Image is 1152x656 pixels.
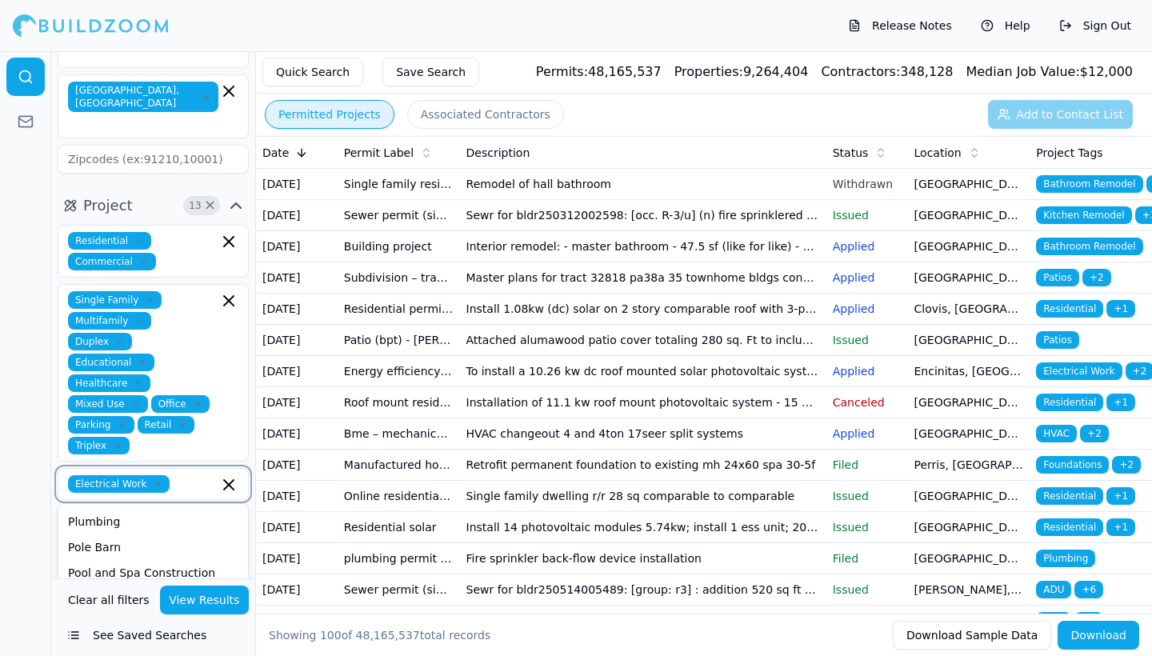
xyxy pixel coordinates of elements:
span: Project [83,194,133,217]
span: Residential [68,232,151,250]
td: [GEOGRAPHIC_DATA], [GEOGRAPHIC_DATA] [908,262,1030,294]
td: Sewr for bldr250312002598: [occ. R-3/u] (n) fire sprinklered 2-story single family residence 2 07... [460,200,826,231]
div: 9,264,404 [674,62,809,82]
td: [GEOGRAPHIC_DATA], [GEOGRAPHIC_DATA] [908,481,1030,512]
td: [DATE] [256,169,338,200]
p: Applied [833,270,902,286]
td: Perris, [GEOGRAPHIC_DATA] [908,450,1030,481]
td: Sewr for bldr250514005489: [group: r3] : addition 520 sq ft to (e) 2nd unit single family residen... [460,574,826,606]
div: Pool and Spa Construction [62,560,245,586]
span: Clear Project filters [204,202,216,210]
td: Express residential solar photovoltaic (pv) permit (single family dwelling only) [338,606,460,637]
td: Retrofit permanent foundation to existing mh 24x60 spa 30-5f [460,450,826,481]
span: + 2 [1082,269,1111,286]
div: Plumbing [62,509,245,534]
td: [GEOGRAPHIC_DATA], [GEOGRAPHIC_DATA] [908,231,1030,262]
p: Withdrawn [833,176,902,192]
input: Zipcodes (ex:91210,10001) [58,145,249,174]
span: Contractors: [821,64,900,79]
span: Median Job Value: [966,64,1079,79]
td: Clovis, [GEOGRAPHIC_DATA] [908,294,1030,325]
td: Manufactured home residential (bmr) - pfr - permanent foundation residential [338,450,460,481]
span: Educational [68,354,154,371]
td: Remodel of hall bathroom [460,169,826,200]
td: Master plans for tract 32818 pa38a 35 townhome bldgs consisting of 127 attached units. Plan 1 & 1... [460,262,826,294]
td: [DATE] [256,574,338,606]
span: Properties: [674,64,743,79]
button: Clear all filters [64,586,154,614]
span: Parking [68,416,134,434]
span: + 2 [1080,425,1109,442]
td: To install a 10.26 kw dc roof mounted solar photovoltaic system at the residence located at [STRE... [460,356,826,387]
span: + 1 [1106,394,1135,411]
td: [DATE] [256,418,338,450]
td: Encinitas, [GEOGRAPHIC_DATA] [908,356,1030,387]
td: [DATE] [256,387,338,418]
td: Sewer permit (simple) - county [338,574,460,606]
td: [DATE] [256,294,338,325]
button: Release Notes [840,13,960,38]
td: Patio (bpt) - [PERSON_NAME] - patio cover - engineered [338,325,460,356]
span: Electrical Work [68,475,170,493]
span: Multifamily [68,312,151,330]
span: + 1 [1106,518,1135,536]
span: + 2 [1112,456,1141,474]
td: [GEOGRAPHIC_DATA], [GEOGRAPHIC_DATA] [908,200,1030,231]
span: 100 [320,629,342,642]
td: [DATE] [256,606,338,637]
div: 48,165,537 [536,62,662,82]
td: [GEOGRAPHIC_DATA], [GEOGRAPHIC_DATA] [908,325,1030,356]
span: Plumbing [1036,550,1095,567]
span: Commercial [68,253,156,270]
span: Residential [1036,487,1103,505]
td: Roof mount residential solar [338,387,460,418]
span: Residential [1036,394,1103,411]
button: Download [1058,621,1139,650]
td: Bme – mechanical HVAC – residential [338,418,460,450]
td: Interior remodel: - master bathroom - 47.5 sf (like for like) - bathroom 1 - 39.0 sf (like for like) [460,231,826,262]
p: Applied [833,238,902,254]
td: Subdivision – tract permit application [338,262,460,294]
button: Quick Search [262,58,363,86]
p: Issued [833,519,902,535]
td: Building project [338,231,460,262]
span: Triplex [68,437,130,454]
span: Permit Label [344,145,414,161]
td: Energy efficiency permits (residential) | solar (roof mount or ground mount) ev charger grey water [338,356,460,387]
span: Kitchen Remodel [1036,206,1131,224]
span: Patios [1036,331,1079,349]
td: [PERSON_NAME], [GEOGRAPHIC_DATA] [908,574,1030,606]
span: Retail [138,416,195,434]
p: Issued [833,332,902,348]
td: [DATE] [256,200,338,231]
button: View Results [160,586,250,614]
span: Date [262,145,289,161]
button: Associated Contractors [407,100,564,129]
button: Project13Clear Project filters [58,193,249,218]
span: Description [466,145,530,161]
td: [DATE] [256,481,338,512]
td: [DATE] [256,356,338,387]
span: Patios [1036,269,1079,286]
td: [GEOGRAPHIC_DATA], [GEOGRAPHIC_DATA] [908,543,1030,574]
span: + 3 [1074,612,1103,630]
span: Residential [1036,300,1103,318]
td: Residential solar [338,512,460,543]
span: Status [833,145,869,161]
td: plumbing permit (simple) - county [338,543,460,574]
td: Install 14 photovoltaic modules 5.74kw; install 1 ess unit; 200a mpu [460,512,826,543]
span: 48,165,537 [356,629,420,642]
p: Applied [833,363,902,379]
span: 13 [187,198,203,214]
td: Single family residential [338,169,460,200]
p: Filed [833,550,902,566]
div: Showing of total records [269,627,490,643]
div: 348,128 [821,62,953,82]
td: Single family dwelling r/r 28 sq comparable to comparable [460,481,826,512]
p: Canceled [833,394,902,410]
td: Online residential roof replacement [338,481,460,512]
span: Foundations [1036,456,1109,474]
p: Issued [833,613,902,629]
td: [GEOGRAPHIC_DATA], [GEOGRAPHIC_DATA] [908,512,1030,543]
span: Single Family [68,291,162,309]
